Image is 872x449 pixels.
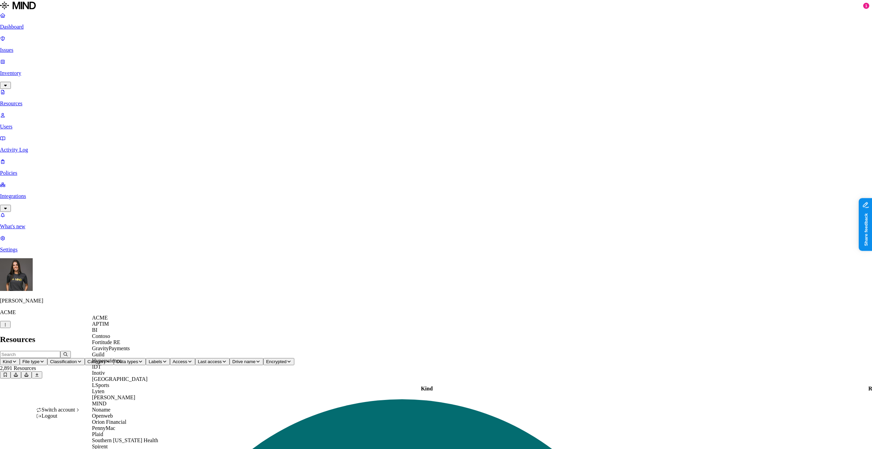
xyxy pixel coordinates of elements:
[92,358,122,363] span: Hyperscience
[36,413,80,419] div: Logout
[92,407,110,413] span: Noname
[92,364,101,370] span: IDT
[92,333,110,339] span: Contoso
[92,376,147,382] span: [GEOGRAPHIC_DATA]
[92,327,97,333] span: BI
[92,419,126,425] span: Orion Financial
[92,345,130,351] span: GravityPayments
[92,339,120,345] span: Fortitude RE
[92,370,105,376] span: Inotiv
[92,401,107,406] span: MIND
[92,394,135,400] span: [PERSON_NAME]
[92,425,115,431] span: PennyMac
[92,431,103,437] span: Plaid
[92,315,108,321] span: ACME
[92,321,109,327] span: APTIM
[92,382,109,388] span: LSports
[92,352,104,357] span: Guild
[92,388,104,394] span: Lyten
[92,437,158,443] span: Southern [US_STATE] Health
[42,407,75,413] span: Switch account
[92,413,113,419] span: Openweb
